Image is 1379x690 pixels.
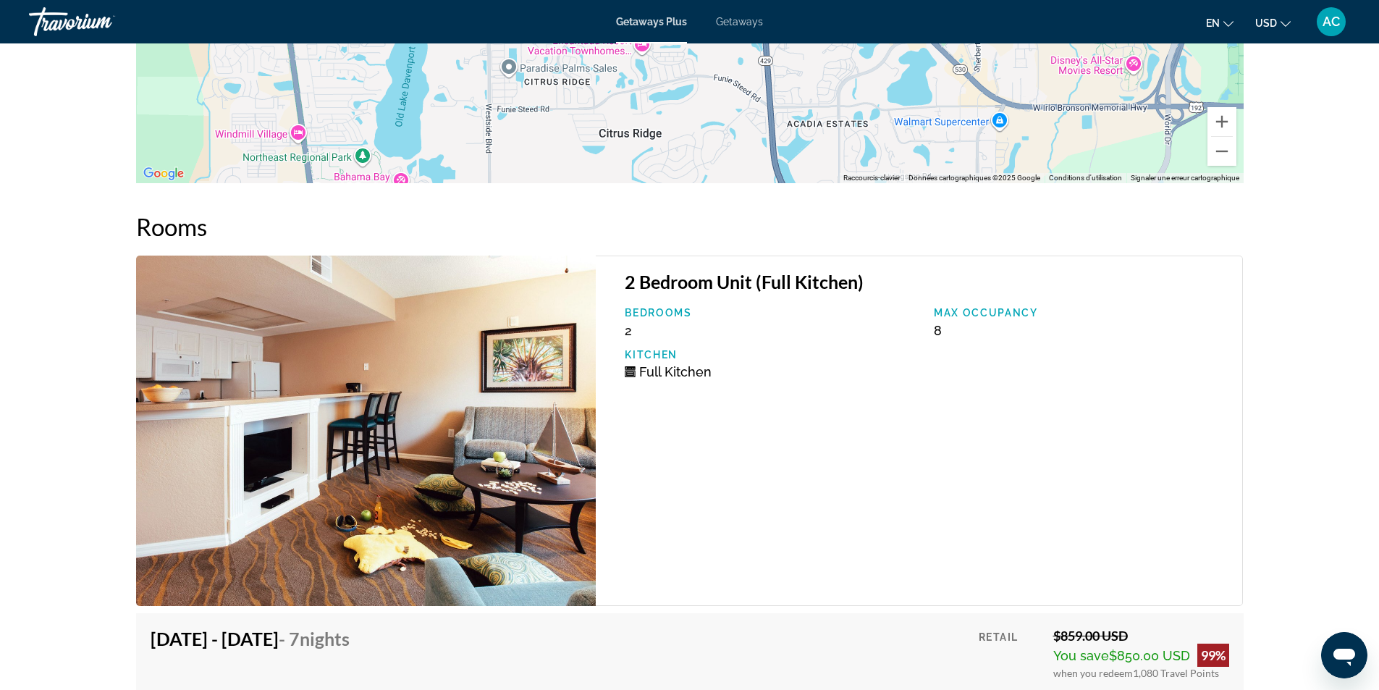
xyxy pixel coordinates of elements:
div: 99% [1197,644,1229,667]
button: Change currency [1255,12,1291,33]
a: Travorium [29,3,174,41]
button: Zoom arrière [1207,137,1236,166]
button: Zoom avant [1207,107,1236,136]
button: Raccourcis-clavier [843,173,900,183]
span: Full Kitchen [639,364,712,379]
a: Ouvrir cette zone dans Google Maps (s'ouvre dans une nouvelle fenêtre) [140,164,187,183]
a: Getaways Plus [616,16,687,28]
span: AC [1323,14,1340,29]
button: Change language [1206,12,1233,33]
a: Getaways [716,16,763,28]
span: USD [1255,17,1277,29]
h3: 2 Bedroom Unit (Full Kitchen) [625,271,1228,293]
span: when you redeem [1053,667,1133,679]
h2: Rooms [136,212,1244,241]
button: User Menu [1312,7,1350,37]
span: 1,080 Travel Points [1133,667,1219,679]
img: Holiday Inn Club Vacations At Orange Lake Resort - East Village [136,256,596,606]
span: 8 [934,323,942,338]
a: Conditions d'utilisation (s'ouvre dans un nouvel onglet) [1049,174,1122,182]
span: - 7 [279,628,350,649]
p: Bedrooms [625,307,919,319]
span: You save [1053,648,1109,663]
a: Signaler une erreur cartographique [1131,174,1239,182]
span: Nights [300,628,350,649]
p: Kitchen [625,349,919,361]
p: Max Occupancy [934,307,1228,319]
div: Retail [979,628,1042,679]
span: $850.00 USD [1109,648,1190,663]
img: Google [140,164,187,183]
span: Données cartographiques ©2025 Google [908,174,1040,182]
div: $859.00 USD [1053,628,1229,644]
iframe: Bouton de lancement de la fenêtre de messagerie [1321,632,1367,678]
span: en [1206,17,1220,29]
h4: [DATE] - [DATE] [151,628,350,649]
span: 2 [625,323,632,338]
